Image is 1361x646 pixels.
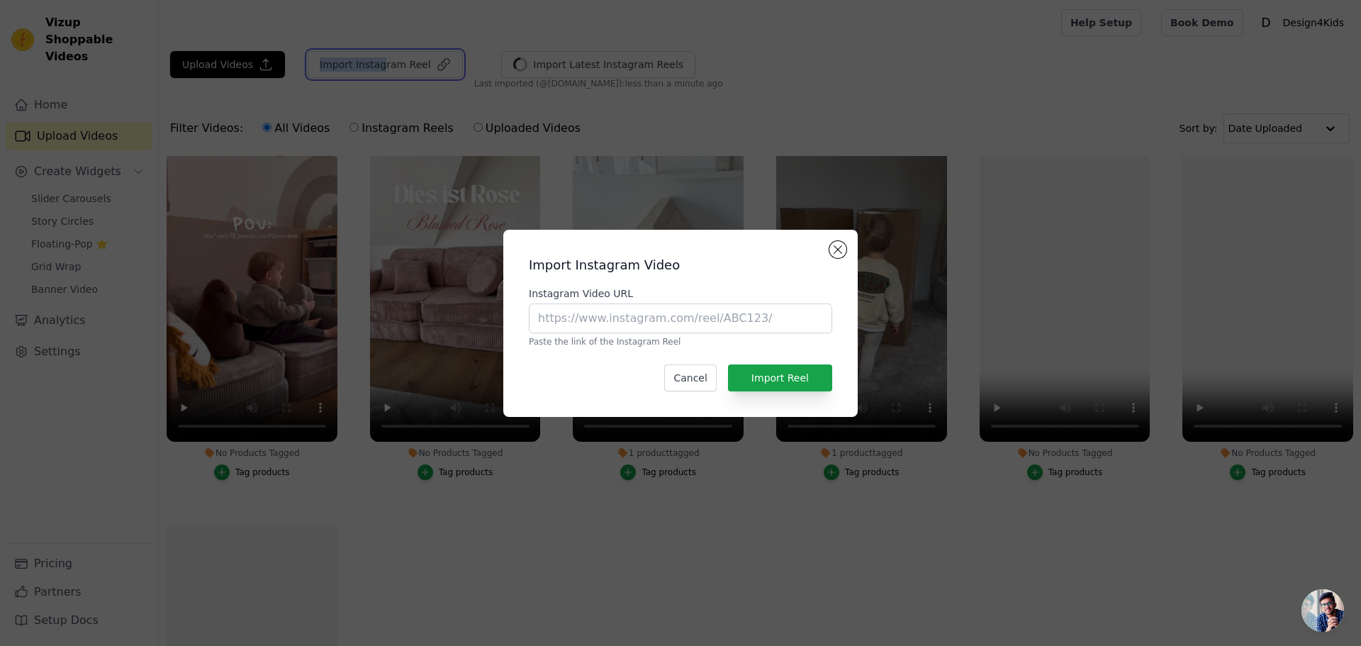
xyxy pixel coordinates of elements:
button: Cancel [664,364,716,391]
label: Instagram Video URL [529,286,832,301]
input: https://www.instagram.com/reel/ABC123/ [529,303,832,333]
button: Import Reel [728,364,832,391]
h2: Import Instagram Video [529,255,832,275]
button: Close modal [829,241,846,258]
p: Paste the link of the Instagram Reel [529,336,832,347]
a: Chat öffnen [1301,589,1344,632]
